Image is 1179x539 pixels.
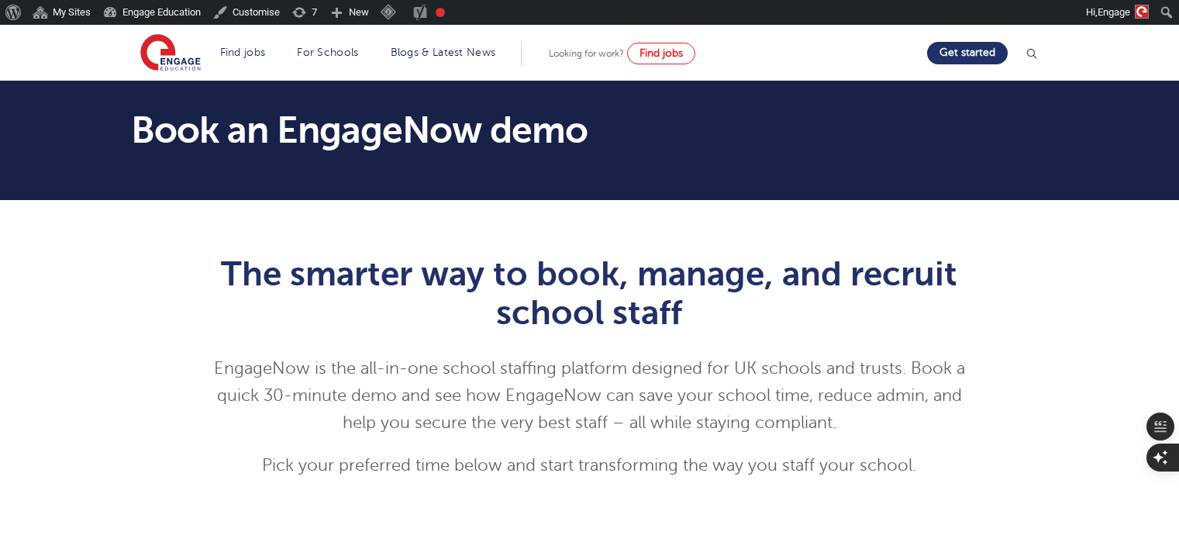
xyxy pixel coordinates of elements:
a: Blogs & Latest News [391,47,496,58]
a: For Schools [297,47,358,58]
h1: The smarter way to book, manage, and recruit school staff [209,254,970,332]
span: Looking for work? [549,48,624,59]
div: Focus keyphrase not set [436,8,445,17]
a: Find jobs [220,47,266,58]
span: Engage [1098,6,1130,18]
h1: Book an EngageNow demo [131,112,735,149]
p: Pick your preferred time below and start transforming the way you staff your school. [209,452,970,479]
a: Get started [927,42,1008,64]
span: Find jobs [639,47,683,59]
a: Find jobs [627,43,695,64]
img: Engage Education [140,34,201,73]
p: EngageNow is the all-in-one school staffing platform designed for UK schools and trusts. Book a q... [209,355,970,437]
